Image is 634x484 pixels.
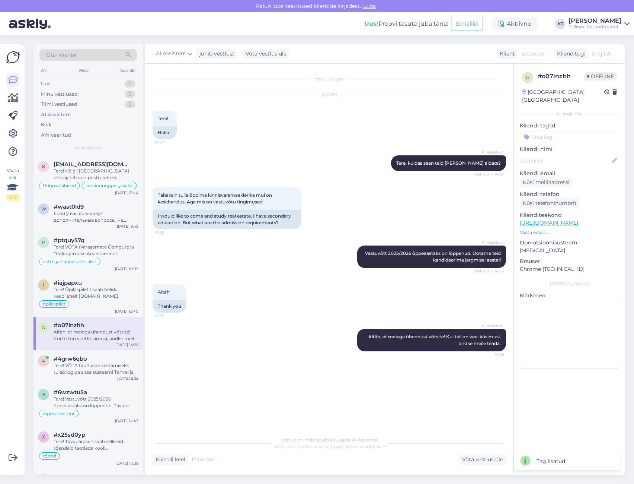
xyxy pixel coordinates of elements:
span: k [42,164,45,169]
span: 6 [42,392,45,397]
img: Askly Logo [6,50,20,64]
span: #6wzwtu5a [54,389,87,396]
div: Arhiveeritud [41,132,71,139]
span: #x25sd0yp [54,431,85,438]
span: o [42,325,45,330]
p: Kliendi telefon [520,190,619,198]
div: [GEOGRAPHIC_DATA], [GEOGRAPHIC_DATA] [522,88,604,104]
span: õpilaspilet [43,302,65,306]
p: Kliendi tag'id [520,122,619,130]
div: Aitäh, et meiega ühendust võtsite! Kui teil on veel küsimusi, andke meile teada. [54,329,138,342]
i: „Võtke vestlus üle” [344,444,385,449]
p: Brauser [520,257,619,265]
div: Aktiivne [492,17,537,31]
div: Küsi telefoninumbrit [520,198,580,208]
div: Tere! Vastuvõtt 2025/2026 õppeaastaks on lõppenud. Tasuta õppimise õigus on riigieelarvelisel õpp... [54,396,138,409]
span: Tahaksin tulla õppima kinnisvaramaaklerika mul on keskharidus. Aga mis on vastuvõtu tingimused [158,192,273,205]
p: Märkmed [520,292,619,300]
p: Kliendi nimi [520,145,619,153]
div: Vestlus algas [153,76,506,82]
div: Vaata siia [6,167,19,201]
span: Nähtud ✓ 14:28 [475,268,504,274]
span: p [42,240,45,245]
button: Emailid [451,17,483,31]
span: Tere! [158,116,168,121]
span: AI Assistent [476,240,504,245]
span: Vestlus on määratud kasutajale AI Assistent [281,437,378,443]
div: Klienditugi [554,50,586,58]
div: Minu vestlused [41,91,78,98]
span: #buvl0vxw [54,474,86,481]
div: Kliendi info [520,111,619,117]
span: 14:28 [155,313,183,319]
div: [DATE] 13:08 [115,461,138,466]
span: Rühmatähised [43,183,76,188]
span: tõend [43,454,56,458]
a: [PERSON_NAME]Tallinna Majanduskool [569,18,630,30]
p: Klienditeekond [520,211,619,219]
div: [PERSON_NAME] [520,281,619,287]
div: [DATE] 12:40 [115,309,138,314]
span: Aitäh, et meiega ühendust võtsite! Kui teil on veel küsimusi, andke meile teada. [368,334,502,346]
span: AI Assistent [476,323,504,329]
span: õigusassistent [43,411,75,416]
div: Tere! Tavapäraselt saab selliseid tõendeid taotleda kooli õppeosakonnast kas e-posti [PERSON_NAME... [54,438,138,452]
span: #ptquy57q [54,237,84,244]
div: Proovi tasuta juba täna: [364,19,448,28]
div: [DATE] 9:32 [117,376,138,381]
div: Tallinna Majanduskool [569,24,621,30]
div: [PERSON_NAME] [569,18,621,24]
div: 2 / 3 [6,194,19,201]
span: 14:27 [155,139,183,145]
div: Võta vestlus üle [243,49,289,59]
div: [DATE] [153,91,506,98]
span: o [526,75,529,80]
div: Uus [41,80,50,88]
span: sessioonõppe graafik [86,183,133,188]
div: [DATE] 13:44 [115,190,138,196]
div: Hello! [153,126,177,139]
div: Küsi meiliaadressi [520,177,573,187]
div: Thank you [153,300,186,313]
span: Vestluse ülevõtmiseks vajutage [274,444,385,449]
a: [URL][DOMAIN_NAME] [520,219,578,226]
div: Tere! VÕTA (Varasemate Õpingute ja Töökogemuse Arvestamine) võimaldab arvestada varem omandatud t... [54,244,138,257]
span: x [42,434,45,440]
div: Võta vestlus üle [459,455,506,465]
div: Socials [119,66,137,75]
span: AI Assistent [476,149,504,155]
div: Tere! Õpilaspiletit saab tellida veebilehelt [DOMAIN_NAME]. [54,286,138,300]
span: 4 [42,358,45,364]
div: Kliendi keel [153,456,185,464]
div: [DATE] 14:28 [115,342,138,348]
p: Operatsioonisüsteem [520,239,619,247]
span: #wast0ld9 [54,203,84,210]
div: 0 [125,91,135,98]
span: Tere, kuidas saan teid [PERSON_NAME] aidata? [396,160,501,166]
span: ostu- ja hankespetsialist [43,259,96,264]
span: 14:28 [155,230,183,235]
span: AI Assistent [156,50,186,58]
span: kerttiliisa.omblus@gmail.com [54,161,131,168]
input: Lisa nimi [520,156,611,165]
div: I would like to come and study real estate, I have secondary education. But what are the admissio... [153,210,301,229]
span: Estonian [192,456,214,464]
span: Nähtud ✓ 14:27 [475,171,504,177]
span: Vastuvõtt 2025/2026 õppeaastaks on lõppenud. Ootame teid kandideerima järgmisel aastal! [365,250,502,263]
input: Lisa tag [520,131,619,142]
div: Tere! Kõigil [GEOGRAPHIC_DATA] töötajatel on e-posti aadress [PERSON_NAME] [EMAIL_ADDRESS][DOMAIN... [54,168,138,181]
span: Aitäh [158,289,170,295]
div: [DATE] 9:45 [117,224,138,229]
span: Offline [584,72,617,80]
div: juhib vestlust [196,50,234,58]
div: Klient [497,50,515,58]
span: Luba [361,3,378,9]
span: i [43,282,44,288]
div: Tiimi vestlused [41,101,77,108]
span: #o07lnzhh [54,322,84,329]
div: [DATE] 10:09 [115,266,138,272]
div: Web [77,66,90,75]
p: Chrome [TECHNICAL_ID] [520,265,619,273]
p: Kliendi email [520,170,619,177]
span: #4grw6qbo [54,355,87,362]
